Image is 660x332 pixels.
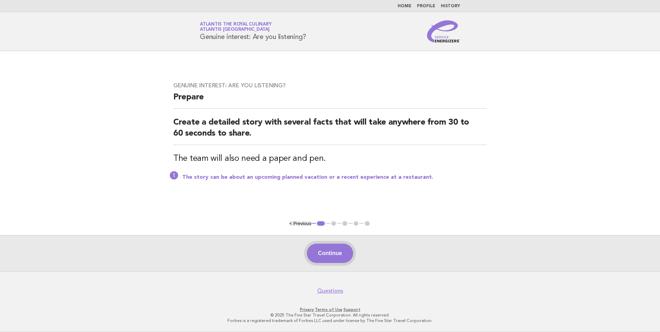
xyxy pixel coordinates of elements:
h3: Genuine interest: Are you listening? [173,82,487,89]
a: Home [398,4,411,8]
h2: Create a detailed story with several facts that will take anywhere from 30 to 60 seconds to share. [173,117,487,145]
p: © 2025 The Five Star Travel Corporation. All rights reserved. [119,312,541,318]
button: 1 [316,220,326,227]
p: · · [119,307,541,312]
a: Terms of Use [315,307,342,312]
a: Profile [417,4,435,8]
h1: Genuine interest: Are you listening? [200,22,306,40]
h3: The team will also need a paper and pen. [173,153,487,164]
h2: Prepare [173,92,487,109]
a: Privacy [300,307,314,312]
a: Atlantis the Royal CulinaryAtlantis [GEOGRAPHIC_DATA] [200,22,271,32]
p: The story can be about an upcoming planned vacation or a recent experience at a restaurant. [182,174,487,181]
button: Continue [307,244,353,263]
a: Support [343,307,360,312]
a: History [441,4,460,8]
button: < Previous [289,221,311,226]
span: Atlantis [GEOGRAPHIC_DATA] [200,28,270,32]
img: Service Energizers [427,20,460,42]
p: Forbes is a registered trademark of Forbes LLC used under license by The Five Star Travel Corpora... [119,318,541,323]
a: Questions [317,287,343,294]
